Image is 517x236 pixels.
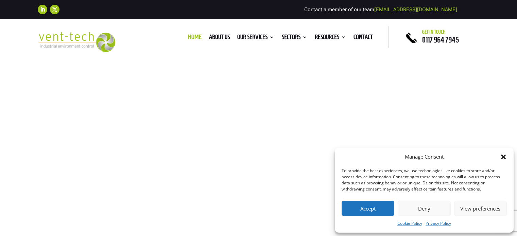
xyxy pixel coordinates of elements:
[354,35,373,42] a: Contact
[422,29,446,35] span: Get in touch
[374,6,457,13] a: [EMAIL_ADDRESS][DOMAIN_NAME]
[304,6,457,13] span: Contact a member of our team
[426,219,451,228] a: Privacy Policy
[397,219,422,228] a: Cookie Policy
[398,201,450,216] button: Deny
[209,35,230,42] a: About us
[454,201,507,216] button: View preferences
[38,5,47,14] a: Follow on LinkedIn
[500,153,507,160] div: Close dialog
[38,32,116,52] img: 2023-09-27T08_35_16.549ZVENT-TECH---Clear-background
[405,153,444,161] div: Manage Consent
[50,5,59,14] a: Follow on X
[342,201,394,216] button: Accept
[188,35,202,42] a: Home
[342,168,506,192] div: To provide the best experiences, we use technologies like cookies to store and/or access device i...
[237,35,274,42] a: Our Services
[282,35,307,42] a: Sectors
[422,36,459,44] a: 0117 964 7945
[315,35,346,42] a: Resources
